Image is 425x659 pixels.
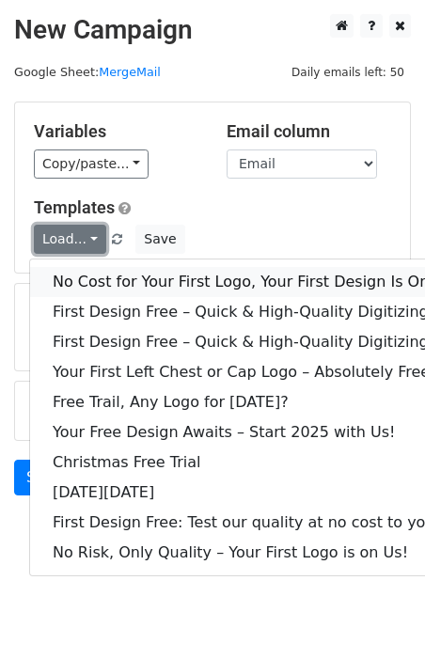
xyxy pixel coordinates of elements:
[34,225,106,254] a: Load...
[135,225,184,254] button: Save
[14,65,161,79] small: Google Sheet:
[14,460,76,495] a: Send
[331,569,425,659] iframe: Chat Widget
[285,65,411,79] a: Daily emails left: 50
[34,121,198,142] h5: Variables
[14,14,411,46] h2: New Campaign
[227,121,391,142] h5: Email column
[99,65,161,79] a: MergeMail
[34,197,115,217] a: Templates
[34,149,149,179] a: Copy/paste...
[285,62,411,83] span: Daily emails left: 50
